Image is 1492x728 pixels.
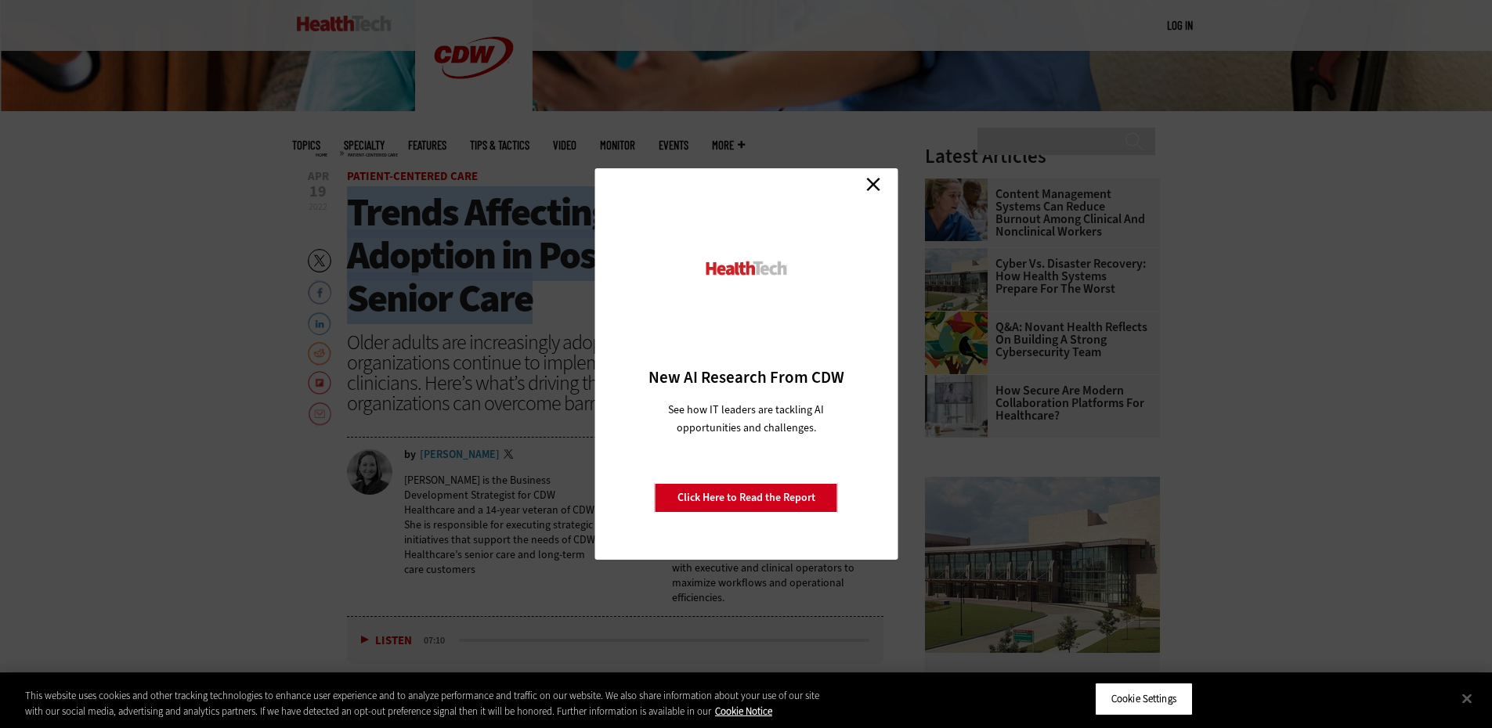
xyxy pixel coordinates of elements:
p: See how IT leaders are tackling AI opportunities and challenges. [649,401,843,437]
div: This website uses cookies and other tracking technologies to enhance user experience and to analy... [25,688,821,719]
a: More information about your privacy [715,705,772,718]
button: Cookie Settings [1095,683,1193,715]
button: Close [1450,681,1484,715]
a: Click Here to Read the Report [655,483,838,513]
img: HealthTech_0.png [703,260,789,276]
h3: New AI Research From CDW [622,366,870,388]
a: Close [862,172,885,196]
